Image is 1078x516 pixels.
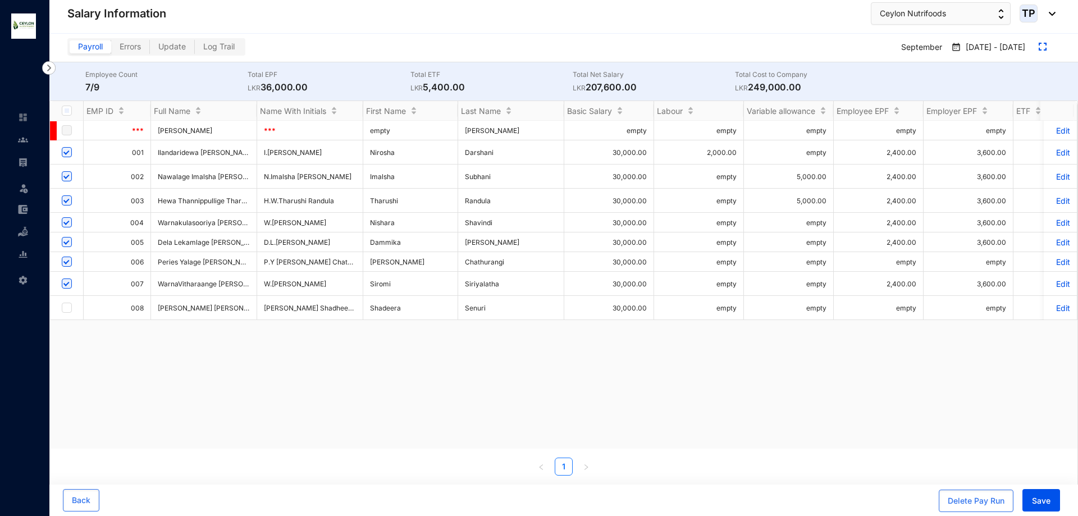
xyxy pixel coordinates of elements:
li: Expenses [9,198,36,221]
img: payroll-calender.2a2848c9e82147e90922403bdc96c587.svg [951,42,961,53]
a: Edit [1050,303,1070,313]
td: 30,000.00 [564,213,654,232]
p: 207,600.00 [573,80,735,94]
p: Edit [1050,172,1070,181]
th: First Name [363,101,458,121]
span: Variable allowance [747,106,815,116]
td: 30,000.00 [564,272,654,296]
span: ETF [1016,106,1030,116]
td: 2,400.00 [834,189,924,213]
td: Siromi [363,272,458,296]
td: empty [654,296,744,320]
td: 30,000.00 [564,252,654,272]
td: 2,400.00 [834,272,924,296]
button: right [577,458,595,476]
p: 5,400.00 [410,80,573,94]
td: Imalsha [363,165,458,189]
td: empty [654,213,744,232]
th: Employer EPF [924,101,1013,121]
li: Loan [9,221,36,243]
p: 7/9 [85,80,248,94]
button: left [532,458,550,476]
img: payroll-unselected.b590312f920e76f0c668.svg [18,157,28,167]
td: [PERSON_NAME] [458,232,564,252]
td: empty [654,272,744,296]
td: 30,000.00 [564,296,654,320]
td: empty [654,165,744,189]
th: Basic Salary [564,101,654,121]
td: 3,600.00 [924,189,1013,213]
img: nav-icon-right.af6afadce00d159da59955279c43614e.svg [42,61,56,75]
span: left [538,464,545,471]
td: 30,000.00 [564,165,654,189]
li: Next Page [577,458,595,476]
span: Update [158,42,186,51]
span: Employee EPF [837,106,889,116]
p: Edit [1050,279,1070,289]
td: 3,600.00 [924,165,1013,189]
p: Total ETF [410,69,573,80]
a: Edit [1050,238,1070,247]
span: Dela Lekamlage [PERSON_NAME] [158,238,266,246]
p: Total Cost to Company [735,69,897,80]
td: Shadeera [363,296,458,320]
td: empty [744,272,834,296]
td: 3,600.00 [924,140,1013,165]
td: empty [924,121,1013,140]
img: logo [11,13,36,39]
span: Employer EPF [926,106,977,116]
p: Employee Count [85,69,248,80]
span: Errors [120,42,141,51]
th: Name With Initials [257,101,363,121]
td: Tharushi [363,189,458,213]
td: 002 [84,165,151,189]
img: settings-unselected.1febfda315e6e19643a1.svg [18,275,28,285]
span: Peries Yalage [PERSON_NAME] Chathurangi Peries [158,258,320,266]
p: September [892,38,947,57]
span: P.Y [PERSON_NAME] Chathurangi Peiris [264,258,391,266]
li: Contacts [9,129,36,151]
td: 30,000.00 [564,232,654,252]
span: Log Trail [203,42,235,51]
td: 001 [84,140,151,165]
td: 2,400.00 [834,165,924,189]
td: empty [744,232,834,252]
td: empty [654,189,744,213]
td: Siriyalatha [458,272,564,296]
span: N.Imalsha [PERSON_NAME] [264,172,351,181]
td: 30,000.00 [564,140,654,165]
span: Hewa Thannippullige Tharushi Randula [158,197,282,205]
a: 1 [555,458,572,475]
td: Dammika [363,232,458,252]
a: Edit [1050,257,1070,267]
td: 30,000.00 [564,189,654,213]
td: 008 [84,296,151,320]
button: Back [63,489,99,512]
th: Employee EPF [834,101,924,121]
span: Ilandaridewa [PERSON_NAME] [158,148,255,157]
img: people-unselected.118708e94b43a90eceab.svg [18,135,28,145]
p: 36,000.00 [248,80,410,94]
td: empty [363,121,458,140]
td: empty [744,121,834,140]
a: Edit [1050,148,1070,157]
td: empty [924,296,1013,320]
span: Warnakulasooriya [PERSON_NAME] [158,218,272,227]
td: 3,600.00 [924,213,1013,232]
td: empty [744,140,834,165]
p: LKR [735,83,748,94]
td: empty [564,121,654,140]
p: LKR [248,83,261,94]
td: 005 [84,232,151,252]
div: Delete Pay Run [948,495,1004,506]
button: Delete Pay Run [939,490,1013,512]
td: W.[PERSON_NAME] [257,272,363,296]
span: right [583,464,590,471]
th: Full Name [151,101,257,121]
p: [DATE] - [DATE] [961,42,1025,54]
td: 3,600.00 [924,232,1013,252]
img: expense-unselected.2edcf0507c847f3e9e96.svg [18,204,28,214]
td: 2,400.00 [834,213,924,232]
